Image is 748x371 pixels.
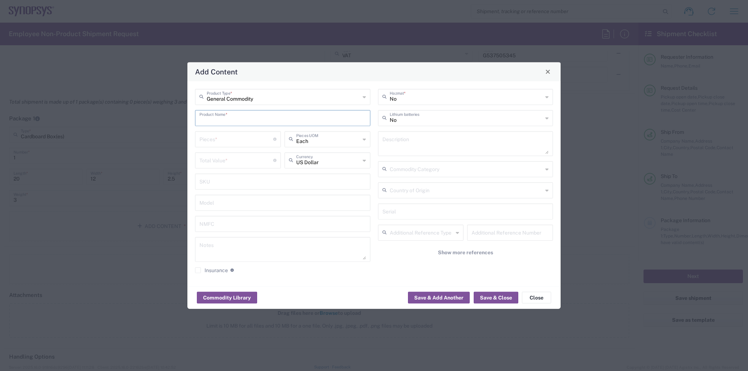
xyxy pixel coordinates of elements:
button: Close [543,66,553,77]
span: Show more references [438,249,493,256]
button: Close [522,292,551,304]
button: Save & Add Another [408,292,470,304]
button: Commodity Library [197,292,257,304]
h4: Add Content [195,66,238,77]
label: Insurance [195,267,228,273]
button: Save & Close [474,292,518,304]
